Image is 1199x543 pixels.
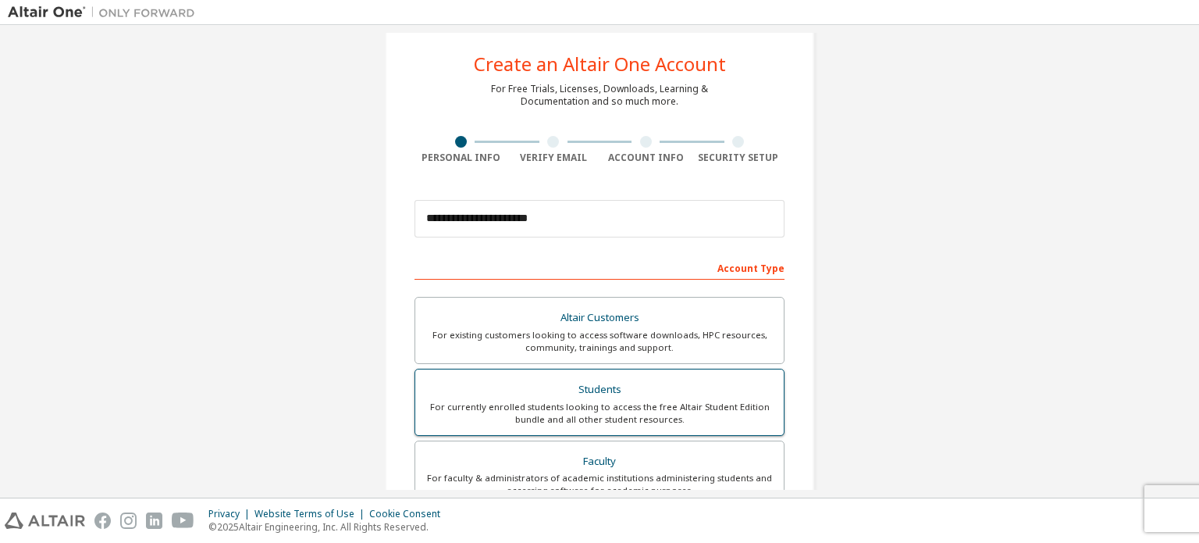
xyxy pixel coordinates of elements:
[599,152,692,164] div: Account Info
[692,152,785,164] div: Security Setup
[425,451,774,473] div: Faculty
[491,83,708,108] div: For Free Trials, Licenses, Downloads, Learning & Documentation and so much more.
[120,513,137,529] img: instagram.svg
[425,379,774,401] div: Students
[8,5,203,20] img: Altair One
[208,520,450,534] p: © 2025 Altair Engineering, Inc. All Rights Reserved.
[507,152,600,164] div: Verify Email
[369,508,450,520] div: Cookie Consent
[254,508,369,520] div: Website Terms of Use
[414,255,785,280] div: Account Type
[172,513,194,529] img: youtube.svg
[5,513,85,529] img: altair_logo.svg
[94,513,111,529] img: facebook.svg
[425,307,774,329] div: Altair Customers
[425,472,774,497] div: For faculty & administrators of academic institutions administering students and accessing softwa...
[208,508,254,520] div: Privacy
[425,401,774,426] div: For currently enrolled students looking to access the free Altair Student Edition bundle and all ...
[414,152,507,164] div: Personal Info
[474,55,726,73] div: Create an Altair One Account
[425,329,774,354] div: For existing customers looking to access software downloads, HPC resources, community, trainings ...
[146,513,162,529] img: linkedin.svg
